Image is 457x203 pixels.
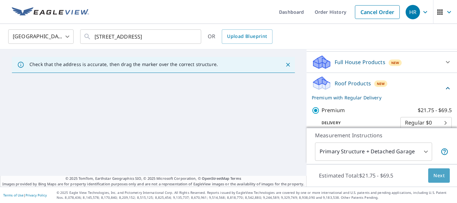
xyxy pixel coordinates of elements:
div: Roof ProductsNewPremium with Regular Delivery [312,76,452,101]
div: [GEOGRAPHIC_DATA] [8,27,74,46]
input: Search by address or latitude-longitude [95,27,188,46]
span: New [377,81,385,86]
div: Regular $0 [400,114,452,132]
span: Your report will include the primary structure and a detached garage if one exists. [441,148,448,156]
div: Primary Structure + Detached Garage [315,143,432,161]
a: Privacy Policy [26,193,47,197]
p: Premium with Regular Delivery [312,94,444,101]
p: | [3,193,47,197]
div: OR [208,29,272,44]
a: Terms of Use [3,193,24,197]
span: Next [433,172,445,180]
span: © 2025 TomTom, Earthstar Geographics SIO, © 2025 Microsoft Corporation, © [65,176,241,181]
div: HR [406,5,420,19]
p: Delivery [312,120,400,126]
p: Estimated Total: $21.75 - $69.5 [314,168,399,183]
div: Full House ProductsNew [312,54,452,70]
a: Cancel Order [355,5,400,19]
a: Terms [230,176,241,181]
p: © 2025 Eagle View Technologies, Inc. and Pictometry International Corp. All Rights Reserved. Repo... [57,190,454,200]
span: New [391,60,399,65]
p: Roof Products [335,79,371,87]
p: Premium [322,106,345,114]
a: OpenStreetMap [202,176,229,181]
button: Close [284,60,292,69]
p: Check that the address is accurate, then drag the marker over the correct structure. [29,61,218,67]
span: Upload Blueprint [227,32,267,41]
img: EV Logo [12,7,89,17]
button: Next [428,168,450,183]
a: Upload Blueprint [222,29,272,44]
p: Full House Products [335,58,385,66]
p: Measurement Instructions [315,131,448,139]
p: $21.75 - $69.5 [418,106,452,114]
